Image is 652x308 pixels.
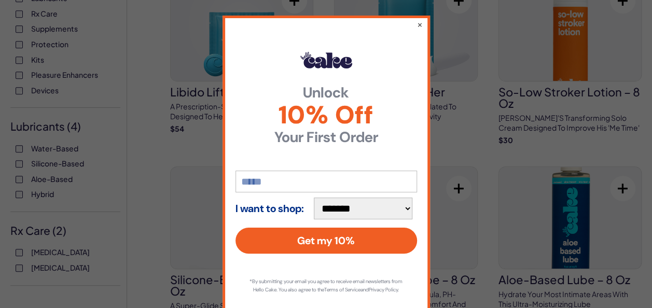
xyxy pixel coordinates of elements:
[235,228,417,254] button: Get my 10%
[300,52,352,68] img: Hello Cake
[235,130,417,145] strong: Your First Order
[369,286,398,293] a: Privacy Policy
[235,203,304,214] strong: I want to shop:
[324,286,360,293] a: Terms of Service
[246,277,407,294] p: *By submitting your email you agree to receive email newsletters from Hello Cake. You also agree ...
[235,103,417,128] span: 10% Off
[417,19,423,30] button: ×
[235,86,417,100] strong: Unlock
